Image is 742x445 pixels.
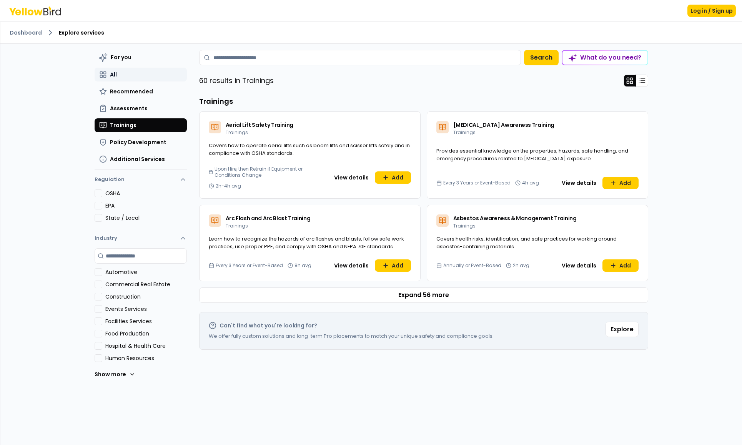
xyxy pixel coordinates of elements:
button: View details [329,259,373,272]
button: Regulation [95,173,187,189]
label: Facilities Services [105,317,187,325]
span: Trainings [110,121,136,129]
span: Explore services [59,29,104,37]
span: 4h avg [522,180,539,186]
h3: Trainings [199,96,648,107]
span: Recommended [110,88,153,95]
button: For you [95,50,187,65]
span: Trainings [226,129,248,136]
button: Search [524,50,559,65]
label: Human Resources [105,354,187,362]
span: Provides essential knowledge on the properties, hazards, safe handling, and emergency procedures ... [436,147,628,162]
button: What do you need? [562,50,648,65]
span: Learn how to recognize the hazards of arc flashes and blasts, follow safe work practices, use pro... [209,235,404,250]
div: What do you need? [562,51,647,65]
span: For you [111,53,131,61]
button: Recommended [95,85,187,98]
button: Show more [95,367,135,382]
button: Add [375,171,411,184]
label: Events Services [105,305,187,313]
span: Aerial Lift Safety Training [226,121,294,129]
button: View details [557,259,601,272]
label: Food Production [105,330,187,337]
span: Covers health risks, identification, and safe practices for working around asbestos-containing ma... [436,235,617,250]
button: Add [602,259,639,272]
button: View details [329,171,373,184]
label: Commercial Real Estate [105,281,187,288]
nav: breadcrumb [10,28,733,37]
a: Dashboard [10,29,42,37]
span: Upon Hire, then Retrain if Equipment or Conditions Change [215,166,326,178]
button: Policy Development [95,135,187,149]
button: Additional Services [95,152,187,166]
button: Industry [95,228,187,248]
label: OSHA [105,189,187,197]
label: EPA [105,202,187,209]
div: Regulation [95,189,187,228]
button: Expand 56 more [199,287,648,303]
span: 2h-4h avg [216,183,241,189]
span: Trainings [453,222,476,229]
p: 60 results in Trainings [199,75,274,86]
span: 8h avg [294,262,311,269]
span: Covers how to operate aerial lifts such as boom lifts and scissor lifts safely and in compliance ... [209,142,410,157]
label: Automotive [105,268,187,276]
span: Policy Development [110,138,166,146]
button: Explore [606,322,639,337]
button: All [95,68,187,81]
label: State / Local [105,214,187,222]
button: Assessments [95,101,187,115]
label: Construction [105,293,187,301]
p: We offer fully custom solutions and long-term Pro placements to match your unique safety and comp... [209,332,494,340]
span: Arc Flash and Arc Blast Training [226,214,311,222]
span: Annually or Event-Based [443,262,501,269]
h2: Can't find what you're looking for? [220,322,317,329]
button: Trainings [95,118,187,132]
button: Add [602,177,639,189]
button: Add [375,259,411,272]
label: Hospital & Health Care [105,342,187,350]
span: All [110,71,117,78]
span: Assessments [110,105,148,112]
div: Industry [95,248,187,388]
span: Additional Services [110,155,165,163]
span: [MEDICAL_DATA] Awareness Training [453,121,554,129]
span: Every 3 Years or Event-Based [216,262,283,269]
span: Trainings [453,129,476,136]
span: Every 3 Years or Event-Based [443,180,511,186]
span: Asbestos Awareness & Management Training [453,214,577,222]
span: Trainings [226,222,248,229]
span: 2h avg [513,262,529,269]
button: View details [557,177,601,189]
button: Log in / Sign up [687,5,736,17]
